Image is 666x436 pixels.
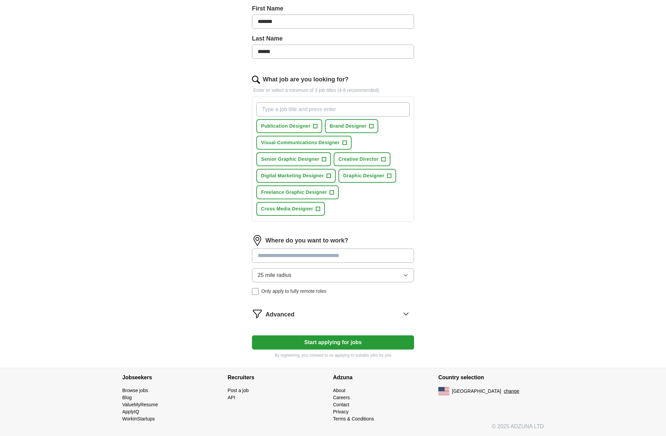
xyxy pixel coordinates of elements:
[261,123,310,130] span: Publication Designer
[117,422,549,436] div: © 2025 ADZUNA LTD
[261,205,313,212] span: Cross Media Designer
[265,310,294,319] span: Advanced
[338,169,396,183] button: Graphic Designer
[228,388,249,393] a: Post a job
[252,4,414,13] label: First Name
[256,202,325,216] button: Cross Media Designer
[261,189,327,196] span: Freelance Graphic Designer
[252,352,414,358] p: By registering, you consent to us applying to suitable jobs for you
[256,169,336,183] button: Digital Marketing Designer
[258,271,291,279] span: 25 mile radius
[504,388,519,395] button: change
[333,402,349,407] a: Contact
[265,236,348,245] label: Where do you want to work?
[333,416,374,421] a: Terms & Conditions
[261,139,340,146] span: Visual Communications Designer
[122,409,139,414] a: ApplyIQ
[256,102,410,117] input: Type a job title and press enter
[122,402,158,407] a: ValueMyResume
[452,388,501,395] span: [GEOGRAPHIC_DATA]
[438,368,544,387] h4: Country selection
[122,395,132,400] a: Blog
[252,235,263,246] img: location.png
[256,119,322,133] button: Publication Designer
[122,416,155,421] a: WorkInStartups
[263,75,349,84] label: What job are you looking for?
[252,288,259,295] input: Only apply to fully remote roles
[252,87,414,94] p: Enter or select a minimum of 3 job titles (4-8 recommended)
[256,152,331,166] button: Senior Graphic Designer
[256,136,352,150] button: Visual Communications Designer
[343,172,384,179] span: Graphic Designer
[333,388,345,393] a: About
[252,34,414,43] label: Last Name
[252,308,263,319] img: filter
[325,119,378,133] button: Brand Designer
[438,387,449,395] img: US flag
[228,395,235,400] a: API
[122,388,148,393] a: Browse jobs
[330,123,366,130] span: Brand Designer
[333,409,349,414] a: Privacy
[252,268,414,282] button: 25 mile radius
[334,152,390,166] button: Creative Director
[256,185,339,199] button: Freelance Graphic Designer
[252,76,260,84] img: search.png
[338,156,379,163] span: Creative Director
[333,395,350,400] a: Careers
[261,156,319,163] span: Senior Graphic Designer
[261,288,326,295] span: Only apply to fully remote roles
[261,172,324,179] span: Digital Marketing Designer
[252,335,414,350] button: Start applying for jobs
